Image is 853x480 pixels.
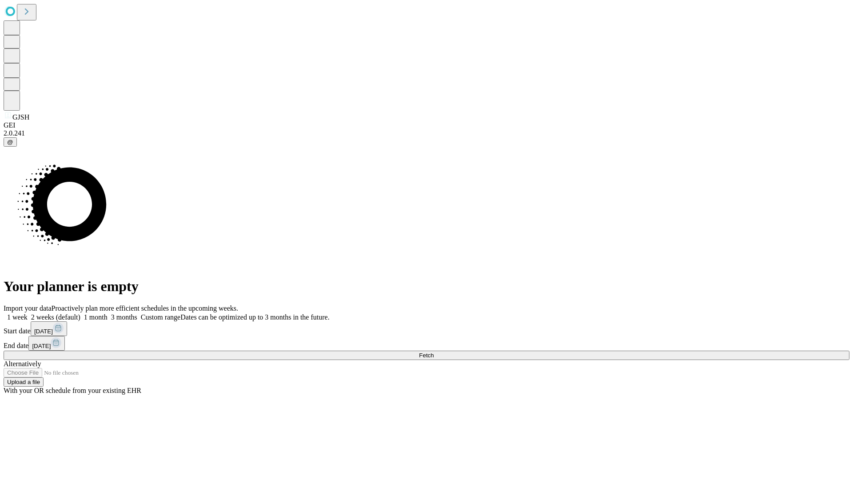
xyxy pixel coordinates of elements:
span: 3 months [111,313,137,321]
span: Alternatively [4,360,41,368]
span: 1 month [84,313,108,321]
span: Import your data [4,304,52,312]
span: [DATE] [32,343,51,349]
span: 1 week [7,313,28,321]
span: With your OR schedule from your existing EHR [4,387,141,394]
span: Dates can be optimized up to 3 months in the future. [180,313,329,321]
div: 2.0.241 [4,129,849,137]
button: [DATE] [28,336,65,351]
div: End date [4,336,849,351]
span: Fetch [419,352,434,359]
span: @ [7,139,13,145]
button: Fetch [4,351,849,360]
button: @ [4,137,17,147]
button: Upload a file [4,377,44,387]
span: [DATE] [34,328,53,335]
button: [DATE] [31,321,67,336]
span: Custom range [141,313,180,321]
span: Proactively plan more efficient schedules in the upcoming weeks. [52,304,238,312]
h1: Your planner is empty [4,278,849,295]
span: 2 weeks (default) [31,313,80,321]
div: Start date [4,321,849,336]
span: GJSH [12,113,29,121]
div: GEI [4,121,849,129]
